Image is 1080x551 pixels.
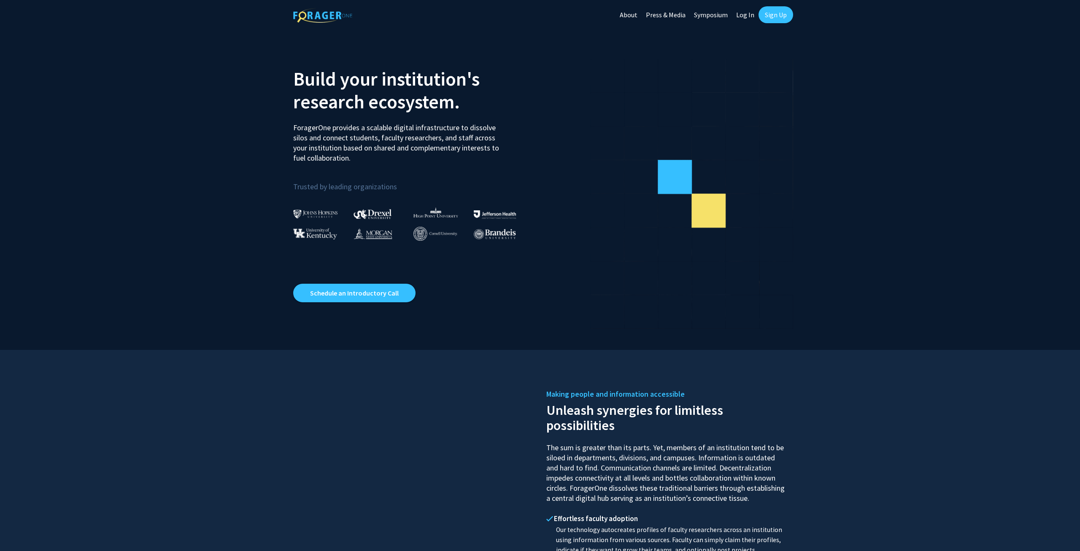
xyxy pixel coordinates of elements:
img: Drexel University [354,209,391,219]
p: ForagerOne provides a scalable digital infrastructure to dissolve silos and connect students, fac... [293,116,505,163]
a: Opens in a new tab [293,284,416,302]
img: ForagerOne Logo [293,8,352,23]
img: Morgan State University [354,228,392,239]
h5: Making people and information accessible [546,388,787,400]
img: Brandeis University [474,229,516,239]
h4: Effortless faculty adoption [546,514,787,523]
a: Sign Up [759,6,793,23]
img: Cornell University [413,227,457,241]
p: The sum is greater than its parts. Yet, members of an institution tend to be siloed in department... [546,435,787,503]
p: Trusted by leading organizations [293,170,534,193]
img: Thomas Jefferson University [474,210,516,218]
h2: Unleash synergies for limitless possibilities [546,400,787,433]
img: University of Kentucky [293,228,337,239]
img: Johns Hopkins University [293,210,338,218]
img: High Point University [413,207,458,218]
h2: Build your institution's research ecosystem. [293,67,534,113]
